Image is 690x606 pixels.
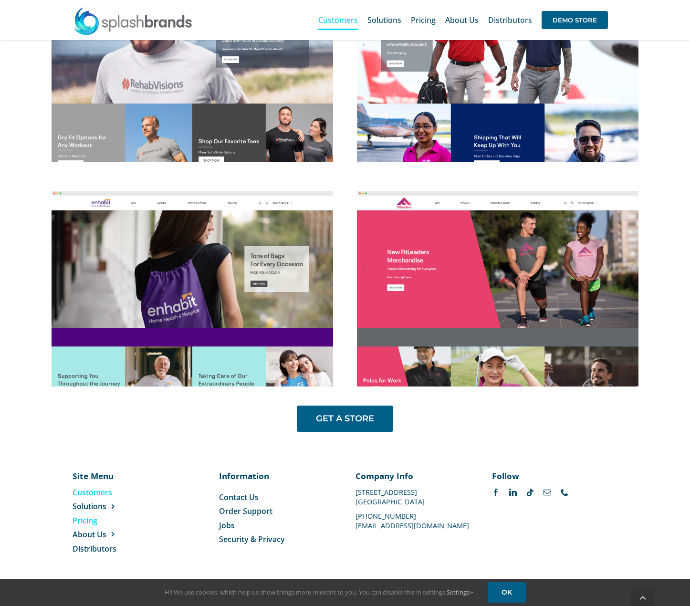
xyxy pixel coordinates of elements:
p: Follow [492,470,607,481]
span: Order Support [219,506,272,516]
a: About Us [73,529,146,540]
span: Contact Us [219,492,259,502]
a: OK [488,582,526,603]
nav: Menu [73,487,146,554]
a: Order Support [219,506,335,516]
a: Distributors [488,5,532,35]
span: About Us [445,16,479,24]
span: Solutions [73,501,106,512]
a: Settings [447,588,473,596]
a: phone [561,489,568,496]
img: SplashBrands.com Logo [73,7,193,35]
span: Distributors [73,543,116,554]
span: GET A STORE [316,414,374,424]
span: DEMO STORE [542,11,608,29]
span: Customers [318,16,358,24]
nav: Main Menu Sticky [318,5,608,35]
a: Jobs [219,520,335,531]
a: GET A STORE [297,406,393,432]
span: Distributors [488,16,532,24]
a: facebook [492,489,500,496]
a: DEMO STORE [542,5,608,35]
a: tiktok [526,489,534,496]
span: Security & Privacy [219,534,285,544]
span: About Us [73,529,106,540]
span: Jobs [219,520,235,531]
a: Pricing [73,515,146,526]
a: Customers [73,487,146,498]
a: Distributors [73,543,146,554]
a: Security & Privacy [219,534,335,544]
span: Pricing [411,16,436,24]
a: Solutions [73,501,146,512]
p: Site Menu [73,470,146,481]
a: Contact Us [219,492,335,502]
span: Hi! We use cookies, which help us show things more relevant to you. You can disable this in setti... [165,588,473,596]
a: Customers [318,5,358,35]
a: Pricing [411,5,436,35]
span: Solutions [367,16,401,24]
span: Customers [73,487,112,498]
a: mail [544,489,551,496]
span: Pricing [73,515,97,526]
p: Company Info [355,470,471,481]
nav: Menu [219,492,335,545]
p: Information [219,470,335,481]
a: linkedin [509,489,517,496]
